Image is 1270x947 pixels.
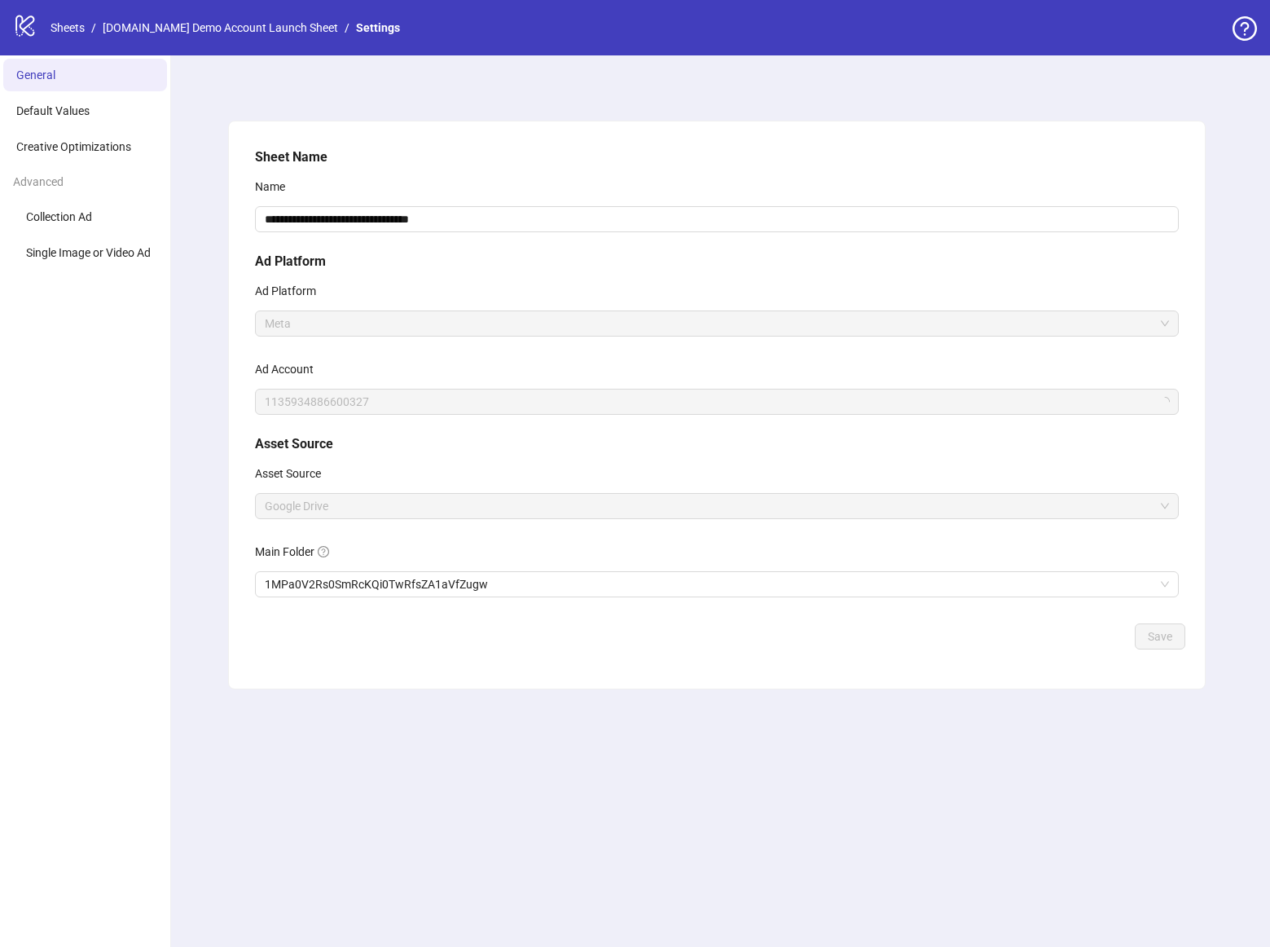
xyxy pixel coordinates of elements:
input: Name [255,206,1179,232]
span: Collection Ad [26,210,92,223]
a: Sheets [47,19,88,37]
label: Ad Platform [255,278,327,304]
span: Single Image or Video Ad [26,246,151,259]
span: 1135934886600327 [265,390,1169,414]
span: 1MPa0V2Rs0SmRcKQi0TwRfsZA1aVfZugw [265,572,1169,597]
button: Save [1135,623,1185,650]
label: Asset Source [255,460,332,487]
span: General [16,68,55,81]
a: [DOMAIN_NAME] Demo Account Launch Sheet [99,19,341,37]
label: Main Folder [255,539,340,565]
span: question-circle [1233,16,1257,41]
a: Settings [353,19,403,37]
h5: Asset Source [255,434,1179,454]
h5: Ad Platform [255,252,1179,271]
span: Default Values [16,104,90,117]
span: loading [1159,396,1170,407]
span: Google Drive [265,494,1169,518]
li: / [91,19,96,37]
span: Meta [265,311,1169,336]
span: Creative Optimizations [16,140,131,153]
li: / [345,19,349,37]
label: Name [255,174,296,200]
h5: Sheet Name [255,148,1179,167]
span: question-circle [318,546,329,557]
label: Ad Account [255,356,324,382]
